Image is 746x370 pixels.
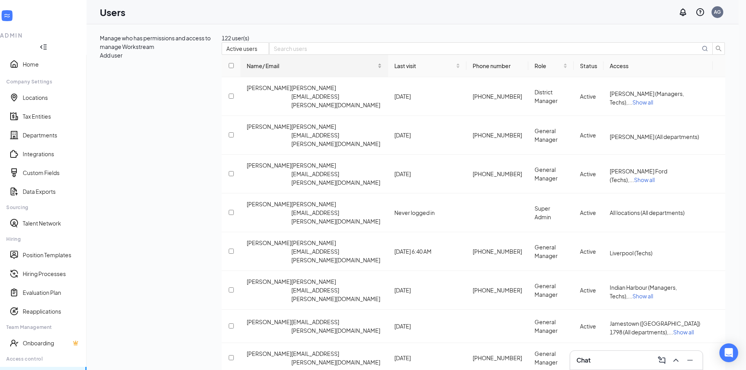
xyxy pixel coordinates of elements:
input: Search users [274,44,700,53]
a: Hiring Processes [23,270,80,278]
div: [EMAIL_ADDRESS][PERSON_NAME][DOMAIN_NAME] [291,318,381,335]
span: [PERSON_NAME] [247,200,291,226]
a: Reapplications [23,307,80,315]
div: Company Settings [6,78,80,85]
span: [DATE] [394,132,411,139]
div: [PERSON_NAME][EMAIL_ADDRESS][PERSON_NAME][DOMAIN_NAME] [291,238,381,264]
a: Tax Entities [23,112,80,120]
span: General Manager [535,127,558,143]
svg: ComposeMessage [657,356,667,365]
svg: ChevronUp [671,356,681,365]
span: Jamestown ([GEOGRAPHIC_DATA]) 1798 (All departments), [610,320,700,336]
a: OnboardingCrown [23,338,80,348]
span: [PERSON_NAME] [247,122,291,148]
span: Show all [632,99,653,106]
svg: WorkstreamLogo [3,12,11,20]
span: General Manager [535,244,558,259]
span: General Manager [535,350,558,366]
div: [PERSON_NAME][EMAIL_ADDRESS][PERSON_NAME][DOMAIN_NAME] [291,83,381,109]
th: Status [574,55,603,77]
svg: Minimize [685,356,695,365]
span: [PHONE_NUMBER] [473,170,522,178]
span: [PHONE_NUMBER] [473,92,522,101]
span: ... [668,328,694,336]
span: [DATE] [394,323,411,330]
a: Custom Fields [23,169,80,177]
div: [PERSON_NAME][EMAIL_ADDRESS][PERSON_NAME][DOMAIN_NAME] [291,200,381,226]
div: Team Management [6,324,80,330]
span: [DATE] [394,287,411,294]
span: [PERSON_NAME] (Managers, Techs), [610,90,684,106]
button: ChevronUp [670,354,682,366]
span: District Manager [535,88,558,104]
div: Hiring [6,236,80,242]
th: Phone number [466,55,528,77]
span: [DATE] [394,93,411,100]
span: Liverpool (Techs) [610,249,652,256]
div: Sourcing [6,204,80,211]
a: Home [23,60,80,68]
button: ComposeMessage [656,354,668,366]
svg: QuestionInfo [695,7,705,17]
div: Open Intercom Messenger [719,343,738,362]
a: Locations [23,94,80,101]
span: [PHONE_NUMBER] [473,247,522,256]
a: Position Templates [23,251,80,259]
span: [PERSON_NAME] [247,318,291,335]
span: [DATE] 6:40 AM [394,248,432,255]
span: ... [629,176,655,183]
button: Minimize [684,354,696,366]
div: Role [535,61,562,70]
span: General Manager [535,166,558,182]
h3: Chat [576,356,591,365]
svg: Collapse [40,43,47,51]
span: Active [580,93,596,100]
span: Indian Harbour (Managers, Techs), [610,284,677,300]
span: [PERSON_NAME] [247,349,291,366]
span: [PERSON_NAME] (All departments) [610,133,699,140]
span: [PHONE_NUMBER] [473,131,522,139]
span: [DATE] [394,170,411,177]
span: Active [580,209,596,216]
a: Evaluation Plan [23,289,80,296]
span: [PERSON_NAME] [247,238,291,264]
button: search [712,42,725,55]
svg: MagnifyingGlass [702,45,708,52]
span: [PERSON_NAME] [247,277,291,303]
span: Active [580,248,596,255]
a: Integrations [23,150,80,158]
span: [PERSON_NAME] [247,83,291,109]
span: Show all [632,292,653,300]
a: Talent Network [23,219,80,227]
span: Super Admin [535,205,551,220]
div: Last visit [394,61,454,70]
div: AG [714,9,721,15]
span: General Manager [535,282,558,298]
span: [PERSON_NAME] [247,161,291,187]
span: [PHONE_NUMBER] [473,286,522,294]
span: [DATE] [394,354,411,361]
a: Data Exports [23,188,80,195]
div: [PERSON_NAME][EMAIL_ADDRESS][PERSON_NAME][DOMAIN_NAME] [291,161,381,187]
span: All locations (All departments) [610,209,685,216]
button: Add user [100,51,123,60]
span: Active users [226,43,257,54]
p: Manage who has permissions and access to manage Workstream [100,34,222,51]
div: [PERSON_NAME][EMAIL_ADDRESS][PERSON_NAME][DOMAIN_NAME] [291,122,381,148]
span: [PERSON_NAME] Ford (Techs), [610,168,667,183]
span: ... [628,292,653,300]
span: [PHONE_NUMBER] [473,354,522,362]
span: 122 user(s) [222,34,249,42]
span: General Manager [535,318,558,334]
span: Active [580,170,596,177]
span: Active [580,132,596,139]
span: ... [628,99,653,106]
span: Active [580,287,596,294]
span: Show all [673,328,694,336]
span: Show all [634,176,655,183]
th: Access [603,55,713,77]
svg: Notifications [678,7,688,17]
span: search [713,45,724,52]
div: Name/ Email [247,61,376,70]
div: [EMAIL_ADDRESS][PERSON_NAME][DOMAIN_NAME] [291,349,381,366]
